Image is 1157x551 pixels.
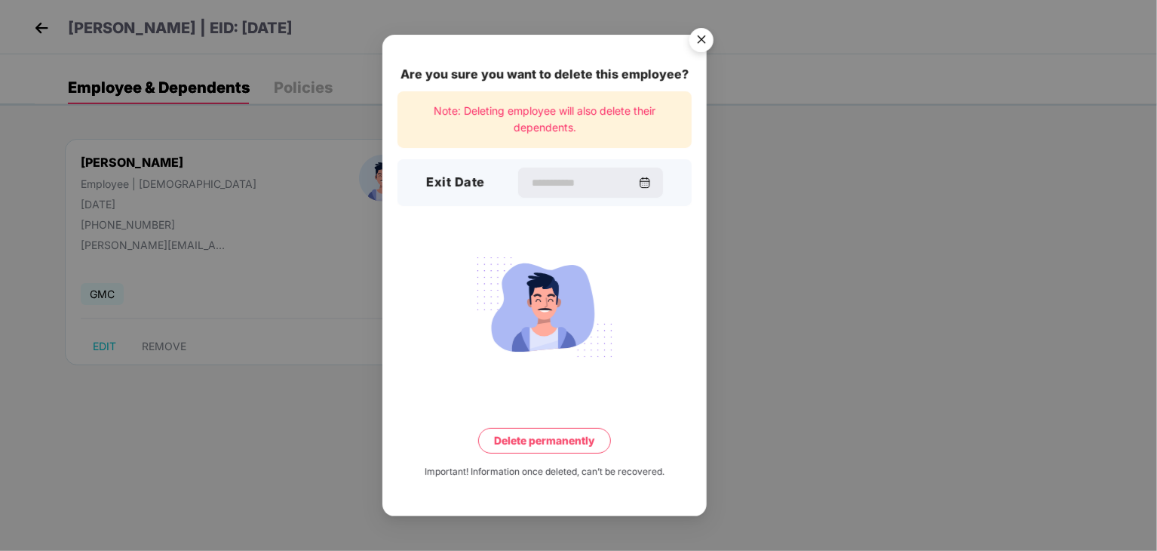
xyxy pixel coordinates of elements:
[460,248,629,365] img: svg+xml;base64,PHN2ZyB4bWxucz0iaHR0cDovL3d3dy53My5vcmcvMjAwMC9zdmciIHdpZHRoPSIyMjQiIGhlaWdodD0iMT...
[680,20,723,63] img: svg+xml;base64,PHN2ZyB4bWxucz0iaHR0cDovL3d3dy53My5vcmcvMjAwMC9zdmciIHdpZHRoPSI1NiIgaGVpZ2h0PSI1Ni...
[397,65,692,84] div: Are you sure you want to delete this employee?
[425,464,664,479] div: Important! Information once deleted, can’t be recovered.
[639,177,651,189] img: svg+xml;base64,PHN2ZyBpZD0iQ2FsZW5kYXItMzJ4MzIiIHhtbG5zPSJodHRwOi8vd3d3LnczLm9yZy8yMDAwL3N2ZyIgd2...
[478,427,611,453] button: Delete permanently
[397,91,692,148] div: Note: Deleting employee will also delete their dependents.
[680,20,721,61] button: Close
[426,173,485,192] h3: Exit Date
